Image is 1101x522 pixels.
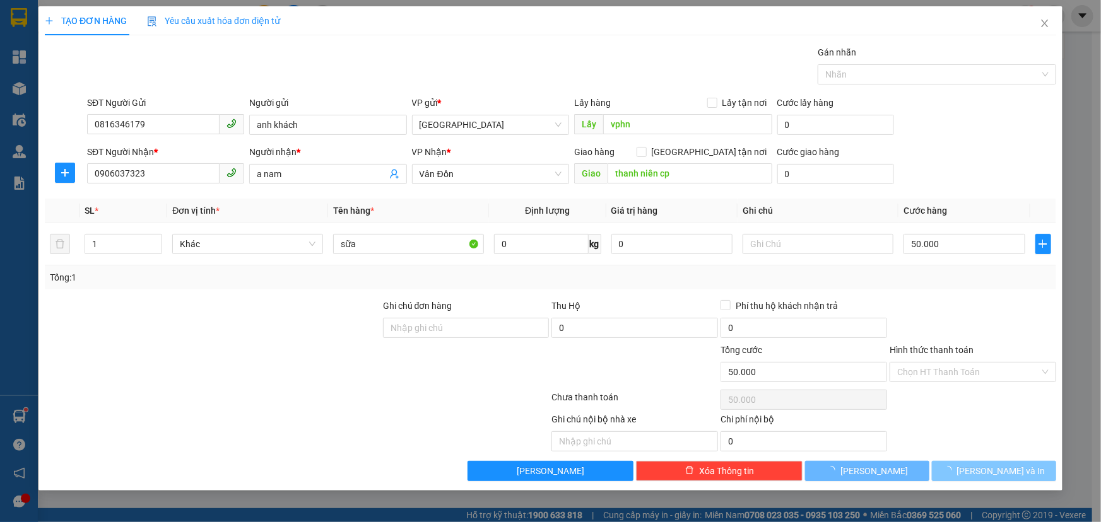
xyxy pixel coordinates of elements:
div: Chi phí nội bộ [721,412,887,431]
span: Lấy tận nơi [717,96,772,110]
img: logo.jpg [7,19,42,82]
label: Ghi chú đơn hàng [383,301,452,311]
input: Nhập ghi chú [551,431,718,451]
button: [PERSON_NAME] và In [932,461,1056,481]
span: phone [227,168,237,178]
span: plus [45,16,54,25]
span: Xóa Thông tin [699,464,754,478]
div: VP gửi [412,96,569,110]
button: Close [1027,6,1063,42]
span: loading [943,466,957,475]
input: 0 [611,234,733,254]
span: Giao hàng [574,147,615,157]
div: SĐT Người Gửi [87,96,244,110]
span: phone [227,119,237,129]
span: Phí thu hộ khách nhận trả [731,299,843,313]
span: Giá trị hàng [611,206,658,216]
div: Tổng: 1 [50,270,425,284]
input: Cước lấy hàng [777,115,894,135]
span: Khác [180,235,315,253]
span: Vân Đồn [420,165,562,183]
span: SL [85,206,95,216]
div: Người nhận [249,145,406,159]
img: icon [147,16,157,26]
button: plus [55,163,75,183]
span: plus [56,168,74,178]
span: [PERSON_NAME] [840,464,908,478]
span: [PERSON_NAME] [517,464,584,478]
div: SĐT Người Nhận [87,145,244,159]
span: TẠO ĐƠN HÀNG [45,16,127,26]
b: Trung Thành Limousine [48,10,139,86]
input: Ghi chú đơn hàng [383,318,550,338]
button: deleteXóa Thông tin [636,461,803,481]
div: Ghi chú nội bộ nhà xe [551,412,718,431]
div: Chưa thanh toán [551,390,720,412]
button: [PERSON_NAME] [468,461,634,481]
span: Định lượng [525,206,570,216]
span: Cước hàng [904,206,947,216]
span: Lấy [574,114,603,134]
span: loading [827,466,840,475]
input: Cước giao hàng [777,164,894,184]
span: VP Nhận [412,147,447,157]
input: VD: Bàn, Ghế [333,234,484,254]
h2: K3J8XMD9 [7,90,102,111]
span: Tổng cước [721,345,762,355]
label: Cước giao hàng [777,147,840,157]
input: Ghi Chú [743,234,893,254]
span: [PERSON_NAME] và In [957,464,1045,478]
span: Đơn vị tính [172,206,220,216]
th: Ghi chú [738,199,898,223]
label: Hình thức thanh toán [890,345,974,355]
b: [DOMAIN_NAME] [168,10,305,31]
button: [PERSON_NAME] [805,461,929,481]
input: Dọc đường [608,163,772,183]
label: Cước lấy hàng [777,98,834,108]
div: Người gửi [249,96,406,110]
span: [GEOGRAPHIC_DATA] tận nơi [647,145,772,159]
button: delete [50,234,70,254]
label: Gán nhãn [818,47,856,57]
span: close [1040,18,1050,28]
span: Giao [574,163,608,183]
input: Dọc đường [603,114,772,134]
span: plus [1036,239,1051,249]
span: Lấy hàng [574,98,611,108]
span: kg [589,234,601,254]
span: Thu Hộ [551,301,580,311]
span: Tên hàng [333,206,374,216]
span: user-add [389,169,399,179]
span: delete [685,466,694,476]
button: plus [1035,234,1051,254]
span: Yêu cầu xuất hóa đơn điện tử [147,16,280,26]
span: Hà Nội [420,115,562,134]
h1: Giao dọc đường [66,90,233,177]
